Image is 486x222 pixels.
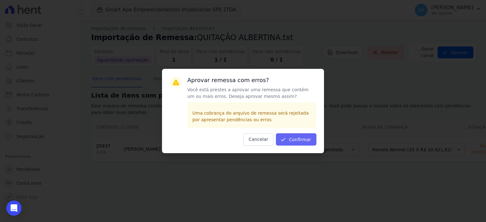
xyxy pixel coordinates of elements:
[187,76,316,84] h3: Aprovar remessa com erros?
[276,133,316,146] button: Confirmar
[192,110,311,123] p: Uma cobrança do arquivo de remessa será rejeitada por apresentar pendências ou erros
[6,201,22,216] div: Open Intercom Messenger
[187,87,316,100] p: Você está prestes a aprovar uma remessa que contém um ou mais erros. Deseja aprovar mesmo assim?
[243,133,274,146] button: Cancelar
